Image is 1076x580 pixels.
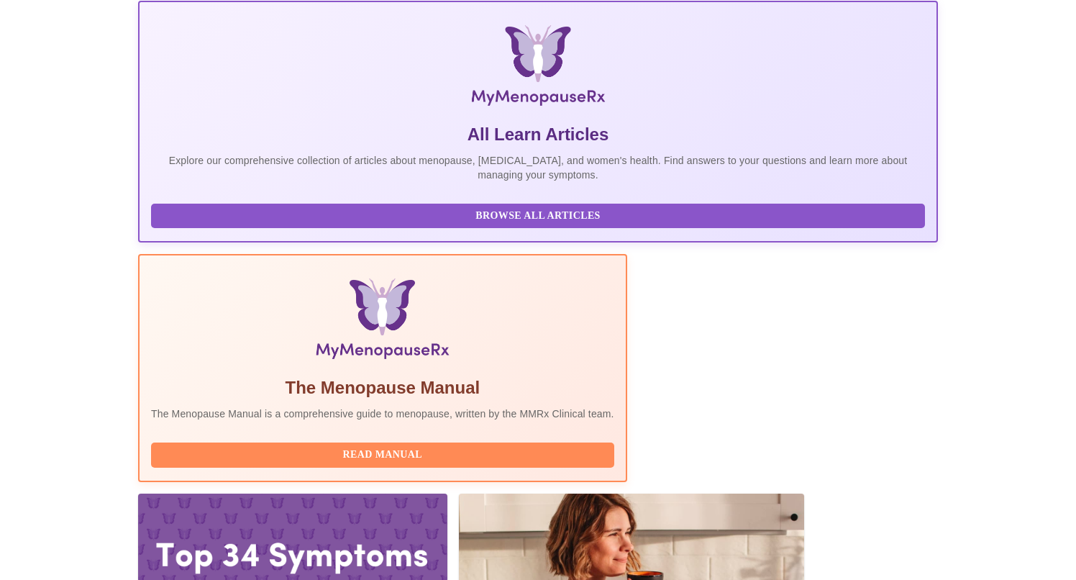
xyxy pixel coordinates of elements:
[151,376,614,399] h5: The Menopause Manual
[165,446,600,464] span: Read Manual
[151,153,925,182] p: Explore our comprehensive collection of articles about menopause, [MEDICAL_DATA], and women's hea...
[151,448,618,460] a: Read Manual
[165,207,911,225] span: Browse All Articles
[151,123,925,146] h5: All Learn Articles
[151,209,929,221] a: Browse All Articles
[224,278,540,365] img: Menopause Manual
[151,204,925,229] button: Browse All Articles
[271,25,805,112] img: MyMenopauseRx Logo
[151,407,614,421] p: The Menopause Manual is a comprehensive guide to menopause, written by the MMRx Clinical team.
[151,443,614,468] button: Read Manual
